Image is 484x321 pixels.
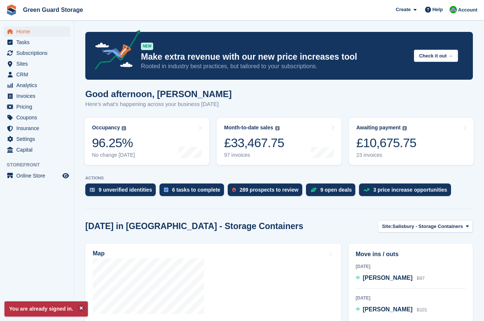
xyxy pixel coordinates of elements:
a: menu [4,171,70,181]
span: Insurance [16,123,61,133]
span: [PERSON_NAME] [363,275,412,281]
div: No change [DATE] [92,152,135,158]
a: menu [4,123,70,133]
span: Site: [382,223,392,230]
span: Online Store [16,171,61,181]
span: B97 [417,276,425,281]
div: Occupancy [92,125,120,131]
a: menu [4,59,70,69]
p: You are already signed in. [4,301,88,317]
a: 9 unverified identities [85,183,159,200]
a: menu [4,26,70,37]
div: 9 open deals [320,187,352,193]
a: menu [4,37,70,47]
h2: Map [93,250,105,257]
span: [PERSON_NAME] [363,306,412,312]
p: ACTIONS [85,176,473,181]
a: menu [4,91,70,101]
p: Rooted in industry best practices, but tailored to your subscriptions. [141,62,408,70]
span: Sites [16,59,61,69]
a: [PERSON_NAME] B97 [356,274,425,283]
a: Occupancy 96.25% No change [DATE] [85,118,209,165]
div: £10,675.75 [356,135,416,150]
img: price_increase_opportunities-93ffe204e8149a01c8c9dc8f82e8f89637d9d84a8eef4429ea346261dce0b2c0.svg [363,188,369,192]
div: 3 price increase opportunities [373,187,447,193]
a: [PERSON_NAME] B101 [356,305,427,315]
img: icon-info-grey-7440780725fd019a000dd9b08b2336e03edf1995a4989e88bcd33f0948082b44.svg [122,126,126,130]
img: price-adjustments-announcement-icon-8257ccfd72463d97f412b2fc003d46551f7dbcb40ab6d574587a9cd5c0d94... [89,30,141,72]
div: 97 invoices [224,152,284,158]
span: Pricing [16,102,61,112]
h2: Move ins / outs [356,250,466,259]
img: Jonathan Bailey [450,6,457,13]
a: menu [4,69,70,80]
div: [DATE] [356,263,466,270]
img: stora-icon-8386f47178a22dfd0bd8f6a31ec36ba5ce8667c1dd55bd0f319d3a0aa187defe.svg [6,4,17,16]
span: Subscriptions [16,48,61,58]
a: Awaiting payment £10,675.75 23 invoices [349,118,474,165]
span: Storefront [7,161,74,169]
a: menu [4,145,70,155]
div: 96.25% [92,135,135,150]
div: 6 tasks to complete [172,187,220,193]
a: menu [4,112,70,123]
a: menu [4,80,70,90]
p: Make extra revenue with our new price increases tool [141,52,408,62]
h1: Good afternoon, [PERSON_NAME] [85,89,232,99]
a: 3 price increase opportunities [359,183,454,200]
button: Site: Salisbury - Storage Containers [378,220,473,232]
a: Preview store [61,171,70,180]
h2: [DATE] in [GEOGRAPHIC_DATA] - Storage Containers [85,221,303,231]
a: 9 open deals [306,183,359,200]
img: task-75834270c22a3079a89374b754ae025e5fb1db73e45f91037f5363f120a921f8.svg [164,188,168,192]
a: menu [4,48,70,58]
div: 289 prospects to review [240,187,299,193]
span: Invoices [16,91,61,101]
div: Awaiting payment [356,125,401,131]
span: Create [396,6,411,13]
span: Capital [16,145,61,155]
img: verify_identity-adf6edd0f0f0b5bbfe63781bf79b02c33cf7c696d77639b501bdc392416b5a36.svg [90,188,95,192]
p: Here's what's happening across your business [DATE] [85,100,232,109]
a: 6 tasks to complete [159,183,228,200]
div: NEW [141,43,153,50]
span: Coupons [16,112,61,123]
a: menu [4,134,70,144]
span: Help [432,6,443,13]
a: Month-to-date sales £33,467.75 97 invoices [217,118,341,165]
div: 9 unverified identities [99,187,152,193]
a: Green Guard Storage [20,4,86,16]
span: Salisbury - Storage Containers [392,223,463,230]
img: icon-info-grey-7440780725fd019a000dd9b08b2336e03edf1995a4989e88bcd33f0948082b44.svg [275,126,280,130]
div: Month-to-date sales [224,125,273,131]
span: Home [16,26,61,37]
button: Check it out → [414,50,458,62]
span: Settings [16,134,61,144]
div: [DATE] [356,295,466,301]
img: deal-1b604bf984904fb50ccaf53a9ad4b4a5d6e5aea283cecdc64d6e3604feb123c2.svg [310,187,317,192]
div: £33,467.75 [224,135,284,150]
span: Account [458,6,477,14]
span: Tasks [16,37,61,47]
a: 289 prospects to review [228,183,306,200]
span: CRM [16,69,61,80]
span: B101 [417,307,427,312]
span: Analytics [16,80,61,90]
img: prospect-51fa495bee0391a8d652442698ab0144808aea92771e9ea1ae160a38d050c398.svg [232,188,236,192]
a: menu [4,102,70,112]
div: 23 invoices [356,152,416,158]
img: icon-info-grey-7440780725fd019a000dd9b08b2336e03edf1995a4989e88bcd33f0948082b44.svg [402,126,407,130]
